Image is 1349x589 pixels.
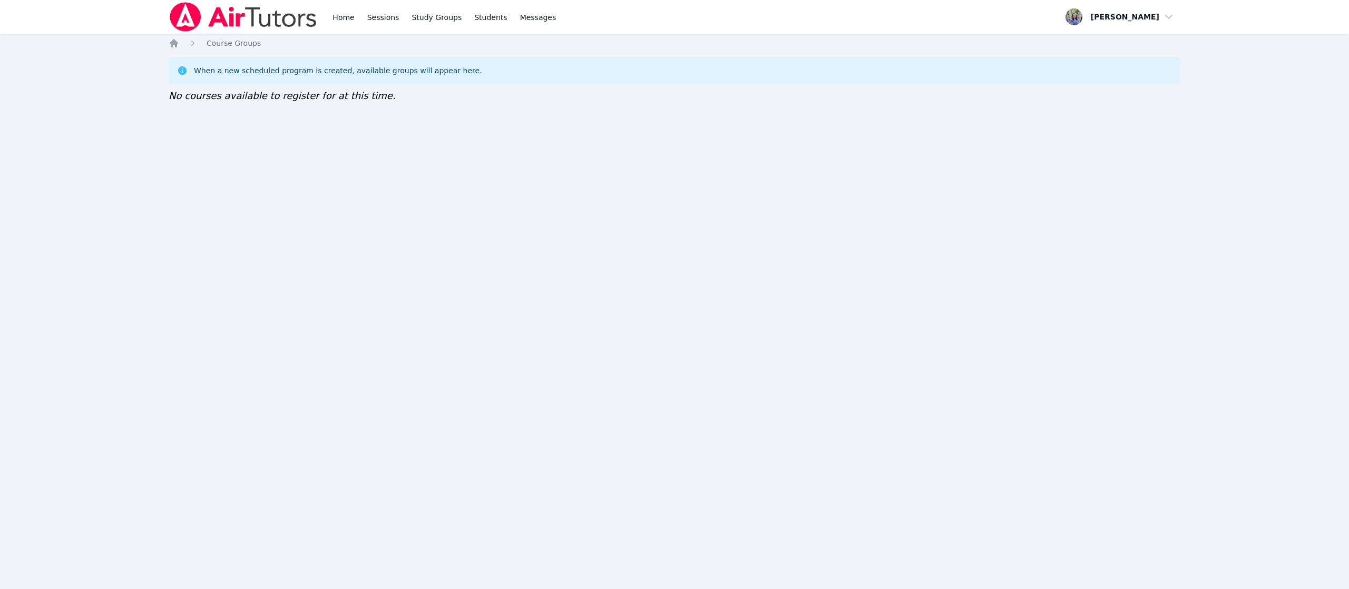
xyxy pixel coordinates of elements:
[520,12,556,23] span: Messages
[169,90,396,101] span: No courses available to register for at this time.
[169,2,318,32] img: Air Tutors
[169,38,1180,48] nav: Breadcrumb
[194,65,482,76] div: When a new scheduled program is created, available groups will appear here.
[207,39,261,47] span: Course Groups
[207,38,261,48] a: Course Groups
